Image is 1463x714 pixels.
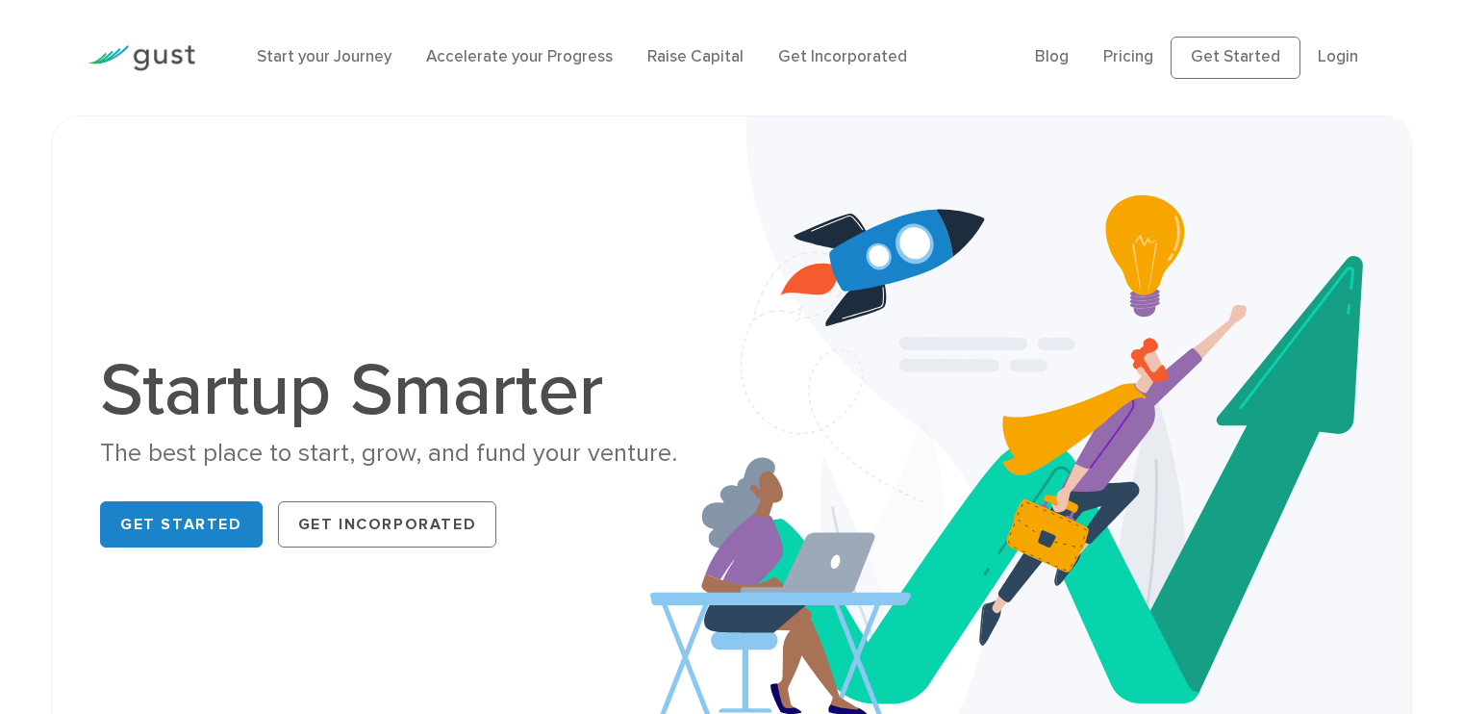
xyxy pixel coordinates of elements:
[1318,47,1358,66] a: Login
[100,437,717,471] div: The best place to start, grow, and fund your venture.
[1103,47,1153,66] a: Pricing
[278,501,497,548] a: Get Incorporated
[88,45,195,71] img: Gust Logo
[647,47,744,66] a: Raise Capital
[257,47,391,66] a: Start your Journey
[426,47,613,66] a: Accelerate your Progress
[100,501,263,548] a: Get Started
[1035,47,1069,66] a: Blog
[778,47,907,66] a: Get Incorporated
[1171,37,1300,79] a: Get Started
[100,354,717,427] h1: Startup Smarter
